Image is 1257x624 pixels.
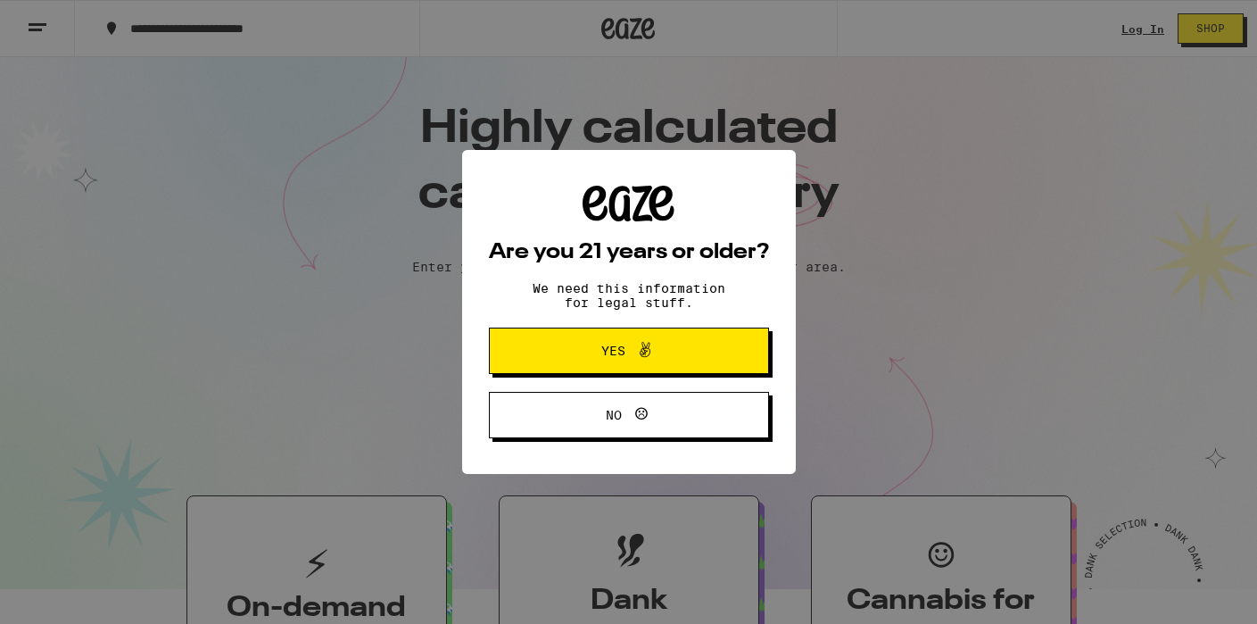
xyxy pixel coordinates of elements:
[489,242,769,263] h2: Are you 21 years or older?
[517,281,740,310] p: We need this information for legal stuff.
[489,328,769,374] button: Yes
[601,345,625,357] span: Yes
[489,392,769,438] button: No
[606,409,622,421] span: No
